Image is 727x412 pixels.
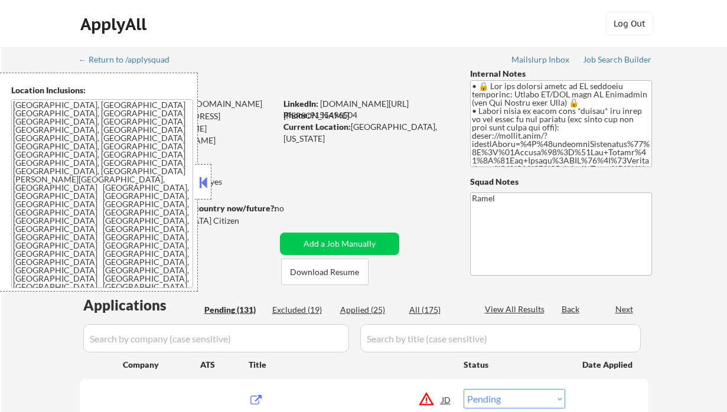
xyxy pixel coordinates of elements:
[272,304,331,316] div: Excluded (19)
[470,176,652,188] div: Squad Notes
[200,359,249,371] div: ATS
[606,12,653,35] button: Log Out
[283,99,409,120] a: [DOMAIN_NAME][URL][PERSON_NAME]
[79,55,181,64] div: ← Return to /applysquad
[280,233,399,255] button: Add a Job Manually
[283,99,318,109] strong: LinkedIn:
[79,55,181,67] a: ← Return to /applysquad
[418,391,435,407] button: warning_amber
[80,14,150,34] div: ApplyAll
[83,324,349,352] input: Search by company (case sensitive)
[511,55,570,67] a: Mailslurp Inbox
[583,55,652,67] a: Job Search Builder
[249,359,452,371] div: Title
[204,304,263,316] div: Pending (131)
[283,110,310,120] strong: Phone:
[409,304,468,316] div: All (175)
[275,202,308,214] div: no
[485,303,548,315] div: View All Results
[582,359,634,371] div: Date Applied
[615,303,634,315] div: Next
[283,122,351,132] strong: Current Location:
[283,109,451,121] div: 9155496504
[470,68,652,80] div: Internal Notes
[11,84,193,96] div: Location Inclusions:
[123,359,200,371] div: Company
[583,55,652,64] div: Job Search Builder
[562,303,581,315] div: Back
[464,354,565,375] div: Status
[441,389,452,410] div: JD
[83,298,200,312] div: Applications
[283,121,451,144] div: [GEOGRAPHIC_DATA], [US_STATE]
[511,55,570,64] div: Mailslurp Inbox
[340,304,399,316] div: Applied (25)
[360,324,641,352] input: Search by title (case sensitive)
[281,259,369,285] button: Download Resume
